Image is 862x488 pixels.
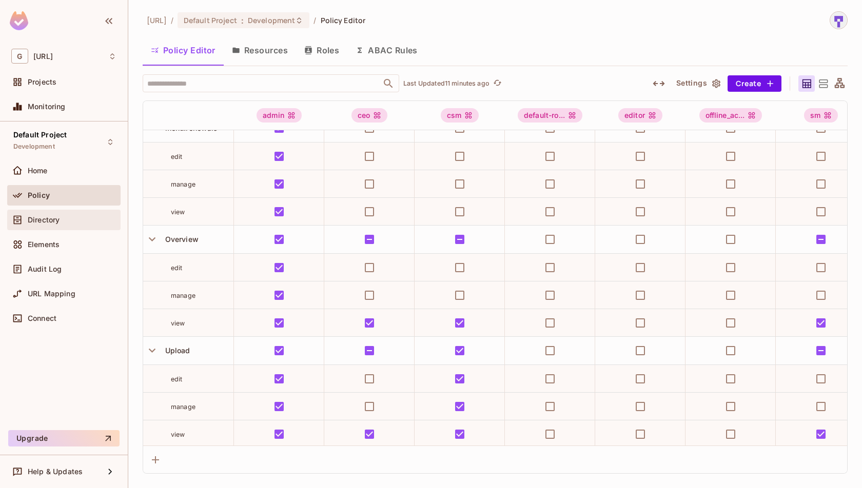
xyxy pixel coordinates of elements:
button: Create [728,75,781,92]
div: default-ro... [518,108,582,123]
span: Help & Updates [28,467,83,476]
span: Overview [161,235,199,243]
span: Audit Log [28,265,62,273]
span: Home [28,167,48,175]
div: ceo [351,108,387,123]
img: sharmila@genworx.ai [830,12,847,29]
span: Policy [28,191,50,199]
img: SReyMgAAAABJRU5ErkJggg== [10,11,28,30]
span: Default Project [13,131,67,139]
span: Connect [28,314,56,322]
span: Development [248,15,295,25]
span: view [171,319,185,327]
button: Roles [296,37,347,63]
li: / [314,15,316,25]
button: Upgrade [8,430,120,446]
span: Default Project [184,15,237,25]
span: Policy Editor [321,15,366,25]
button: Resources [224,37,296,63]
span: refresh [493,78,502,89]
span: edit [171,153,183,160]
div: csm [441,108,479,123]
span: view [171,431,185,438]
span: Click to refresh data [489,77,504,90]
span: Upload [161,346,190,355]
span: Development [13,143,55,151]
button: refresh [492,77,504,90]
div: admin [257,108,302,123]
span: Elements [28,240,60,249]
div: editor [618,108,662,123]
span: the active workspace [147,15,167,25]
li: / [171,15,173,25]
span: : [241,16,244,25]
span: Directory [28,216,60,224]
span: view [171,208,185,216]
button: ABAC Rules [347,37,426,63]
span: default-roles-genworx [518,108,582,123]
span: manage [171,180,195,188]
span: manage [171,403,195,411]
p: Last Updated 11 minutes ago [403,79,489,88]
span: Projects [28,78,56,86]
span: Workspace: genworx.ai [33,52,53,60]
span: URL Mapping [28,290,75,298]
span: G [11,49,28,64]
div: sm [804,108,838,123]
span: edit [171,375,183,383]
span: edit [171,264,183,272]
span: offline_access [699,108,762,123]
span: Monitoring [28,103,66,111]
div: offline_ac... [699,108,762,123]
button: Settings [672,75,723,92]
button: Open [381,76,396,91]
span: manage [171,292,195,299]
button: Policy Editor [143,37,224,63]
